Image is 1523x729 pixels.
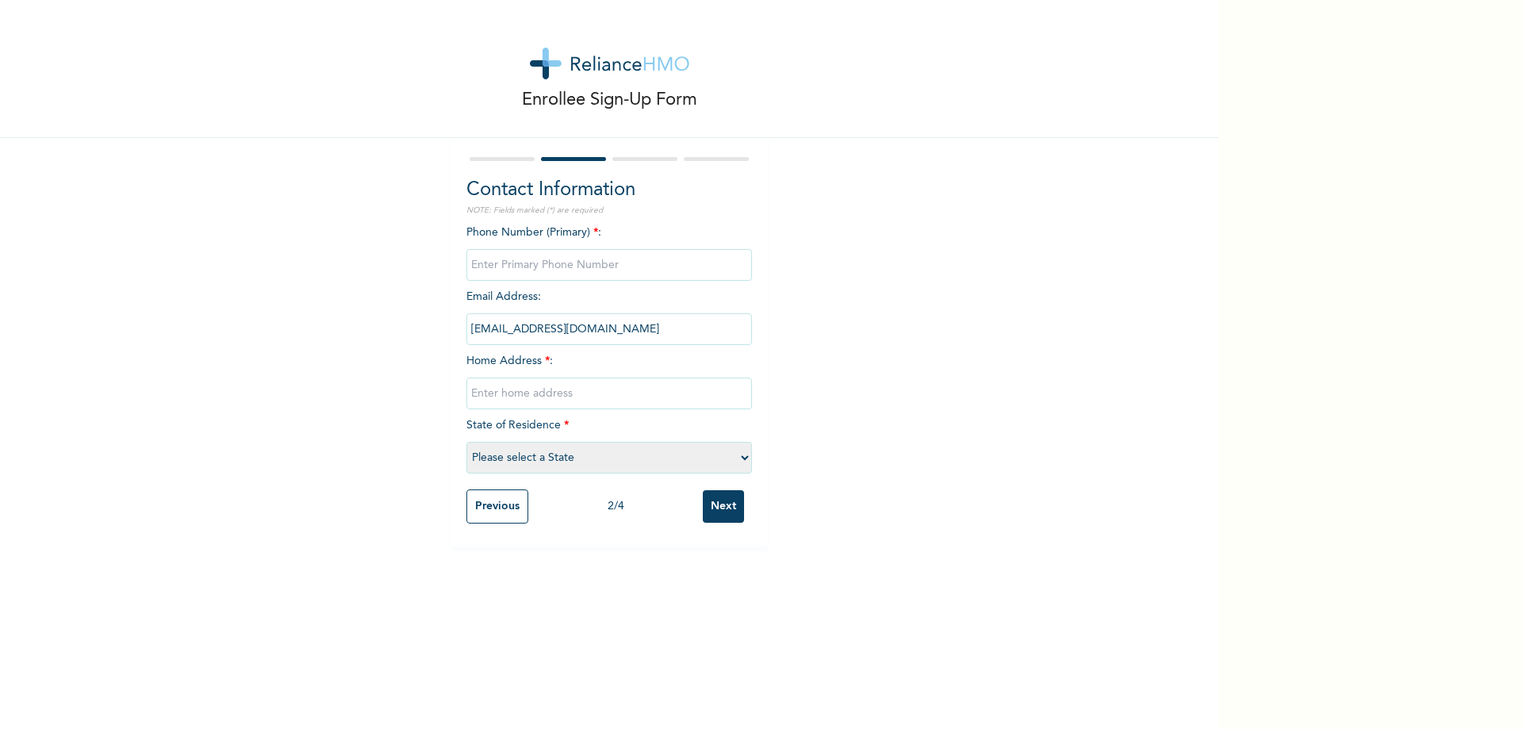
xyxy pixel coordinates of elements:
[466,355,752,399] span: Home Address :
[528,498,703,515] div: 2 / 4
[466,378,752,409] input: Enter home address
[466,227,752,270] span: Phone Number (Primary) :
[466,313,752,345] input: Enter email Address
[466,489,528,524] input: Previous
[522,87,697,113] p: Enrollee Sign-Up Form
[466,249,752,281] input: Enter Primary Phone Number
[466,291,752,335] span: Email Address :
[466,420,752,463] span: State of Residence
[530,48,689,79] img: logo
[466,205,752,217] p: NOTE: Fields marked (*) are required
[466,176,752,205] h2: Contact Information
[703,490,744,523] input: Next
